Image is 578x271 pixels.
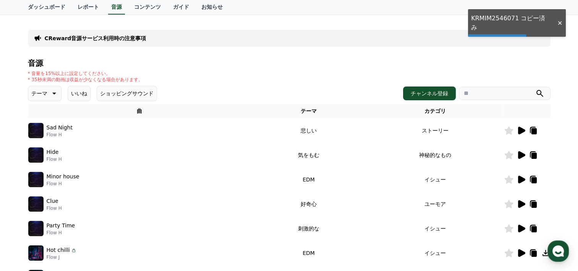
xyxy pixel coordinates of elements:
[28,245,44,261] img: music
[366,192,504,216] td: ユーモア
[28,221,44,236] img: music
[68,86,91,101] button: いいね
[47,246,70,254] p: Hot chilli
[2,207,50,227] a: Home
[47,230,75,236] p: Flow H
[47,254,77,260] p: Flow J
[28,172,44,187] img: music
[47,173,79,181] p: Minor house
[251,216,366,241] td: 刺激的な
[28,196,44,212] img: music
[28,86,62,101] button: テーマ
[251,143,366,167] td: 気をもむ
[366,118,504,143] td: ストーリー
[28,147,44,163] img: music
[63,219,86,225] span: Messages
[47,197,58,205] p: Clue
[28,123,44,138] img: music
[97,86,157,101] button: ショッピングサウンド
[47,205,62,211] p: Flow H
[47,132,73,138] p: Flow H
[45,34,146,42] a: CReward音源サービス利用時の注意事項
[47,148,59,156] p: Hide
[47,124,73,132] p: Sad Night
[47,222,75,230] p: Party Time
[28,70,143,77] p: * 音量を15%以上に設定してください。
[28,77,143,83] p: * 35秒未満の動画は収益が少なくなる場合があります。
[251,167,366,192] td: EDM
[251,241,366,265] td: EDM
[99,207,147,227] a: Settings
[47,156,62,162] p: Flow H
[113,219,132,225] span: Settings
[366,167,504,192] td: イシュー
[28,104,251,118] th: 曲
[251,118,366,143] td: 悲しい
[366,241,504,265] td: イシュー
[19,219,33,225] span: Home
[31,88,47,99] p: テーマ
[47,181,79,187] p: Flow H
[251,104,366,118] th: テーマ
[251,192,366,216] td: 好奇心
[366,143,504,167] td: 神秘的なもの
[403,87,456,100] button: チャンネル登録
[366,216,504,241] td: イシュー
[50,207,99,227] a: Messages
[366,104,504,118] th: カテゴリ
[28,59,550,67] h4: 音源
